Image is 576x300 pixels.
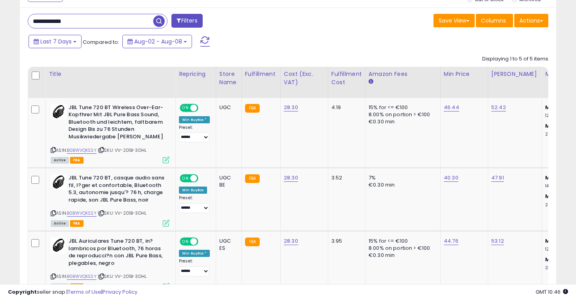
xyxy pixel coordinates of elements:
button: Filters [171,14,202,28]
a: 46.44 [444,104,459,111]
div: 8.00% on portion > €100 [369,111,434,118]
div: Preset: [179,195,210,213]
strong: Copyright [8,288,37,296]
img: 318ukE1eTAL._SL40_.jpg [51,174,67,190]
b: Min: [545,237,557,245]
span: OFF [197,104,210,111]
span: OFF [197,238,210,245]
div: UGC ES [219,238,236,252]
div: 7% [369,174,434,181]
span: All listings currently available for purchase on Amazon [51,220,69,227]
button: Columns [476,14,513,27]
div: Displaying 1 to 5 of 5 items [482,55,548,63]
span: Aug-02 - Aug-08 [134,38,182,45]
span: Compared to: [83,38,119,46]
div: ASIN: [51,174,169,226]
b: Min: [545,174,557,181]
a: 52.42 [491,104,506,111]
div: €0.30 min [369,181,434,189]
a: 44.76 [444,237,458,245]
span: | SKU: VV-201B-3DHL [98,273,146,279]
a: Terms of Use [68,288,101,296]
div: €0.30 min [369,118,434,125]
div: Amazon Fees [369,70,437,78]
img: 318ukE1eTAL._SL40_.jpg [51,104,67,120]
b: JBL Tune 720 BT, casque audio sans fil, l?ger et confortable, Bluetooth 5.3, autonomie jusqu'? 76... [68,174,165,206]
span: Columns [481,17,506,25]
div: Fulfillment [245,70,277,78]
div: UGC [219,104,236,111]
span: Last 7 Days [40,38,72,45]
span: All listings currently available for purchase on Amazon [51,157,69,164]
div: Win BuyBox * [179,116,210,123]
a: 28.30 [284,104,298,111]
span: | SKU: VV-201B-3DHL [98,210,146,216]
div: Win BuyBox [179,187,207,194]
div: 15% for <= €100 [369,238,434,245]
button: Last 7 Days [29,35,82,48]
div: Title [49,70,172,78]
div: Store Name [219,70,238,87]
div: ASIN: [51,104,169,162]
a: B0BWVQKSSY [67,147,97,154]
a: 40.30 [444,174,458,182]
a: B0BWVQKSSY [67,210,97,217]
div: 8.00% on portion > €100 [369,245,434,252]
div: Preset: [179,258,210,276]
button: Actions [514,14,548,27]
span: FBA [70,157,84,164]
div: Repricing [179,70,213,78]
div: 4.19 [331,104,359,111]
div: 15% for <= €100 [369,104,434,111]
div: Preset: [179,125,210,143]
span: FBA [70,220,84,227]
a: 47.91 [491,174,504,182]
b: Min: [545,104,557,111]
b: Max: [545,122,559,130]
span: 2025-08-18 10:46 GMT [536,288,568,296]
span: OFF [197,175,210,182]
img: 318ukE1eTAL._SL40_.jpg [51,238,67,253]
div: Cost (Exc. VAT) [284,70,325,87]
a: B0BWVQKSSY [67,273,97,280]
span: ON [181,238,190,245]
span: | SKU: VV-201B-3DHL [98,147,146,153]
b: Max: [545,256,559,263]
span: ON [181,104,190,111]
a: 53.12 [491,237,504,245]
button: Aug-02 - Aug-08 [122,35,192,48]
div: 3.52 [331,174,359,181]
small: Amazon Fees. [369,78,373,85]
div: Fulfillment Cost [331,70,362,87]
a: 28.30 [284,237,298,245]
span: ON [181,175,190,182]
div: €0.30 min [369,252,434,259]
div: UGC BE [219,174,236,189]
div: seller snap | | [8,289,137,296]
b: JBL Auriculares Tune 720 BT, in?lambricos por Bluetooth, 76 horas de reproducci?n con JBL Pure Ba... [68,238,165,269]
b: JBL Tune 720 BT Wireless Over-Ear-Kopfhrer Mit JBL Pure Bass Sound, Bluetooth und leichtem, faltb... [68,104,165,143]
small: FBA [245,238,260,246]
div: 3.95 [331,238,359,245]
a: 28.30 [284,174,298,182]
button: Save View [433,14,475,27]
div: [PERSON_NAME] [491,70,538,78]
div: Min Price [444,70,485,78]
b: Max: [545,192,559,200]
small: FBA [245,174,260,183]
small: FBA [245,104,260,113]
div: Win BuyBox * [179,250,210,257]
a: Privacy Policy [103,288,137,296]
